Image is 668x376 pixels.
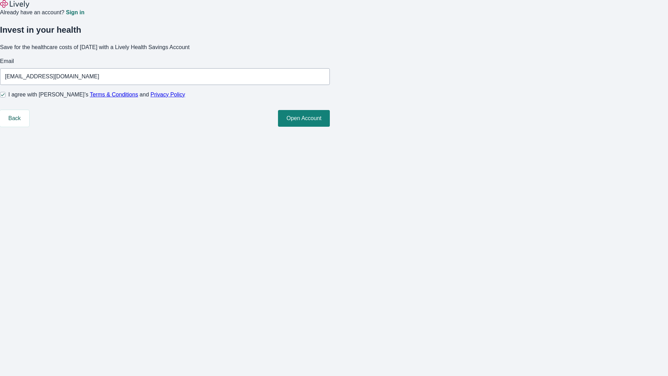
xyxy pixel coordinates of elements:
a: Terms & Conditions [90,92,138,97]
a: Privacy Policy [151,92,185,97]
span: I agree with [PERSON_NAME]’s and [8,91,185,99]
button: Open Account [278,110,330,127]
a: Sign in [66,10,84,15]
